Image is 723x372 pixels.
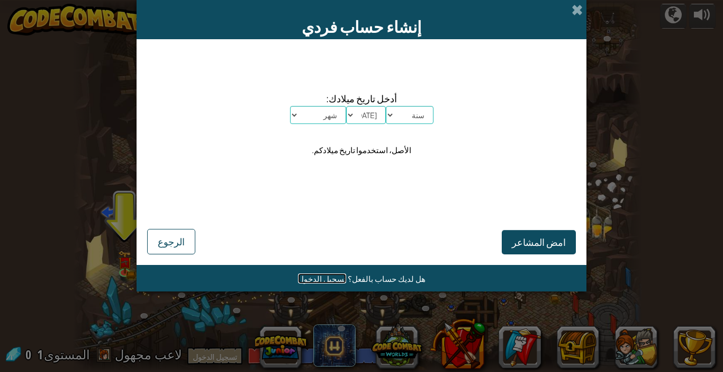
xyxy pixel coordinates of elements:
button: امض المشاعر [502,230,576,254]
font: أدخل تاريخ ميلادك: [326,92,397,104]
font: الأصل، استخدموا تاريخ ميلادكم. [312,145,411,155]
font: امض المشاعر [512,236,566,248]
font: هل لديك حساب بالفعل؟ [348,273,426,284]
button: الرجوع [147,229,195,254]
a: تسجيل الدخول [298,273,346,284]
font: الرجوع [158,235,185,247]
font: إنشاء حساب فردي [302,16,421,37]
